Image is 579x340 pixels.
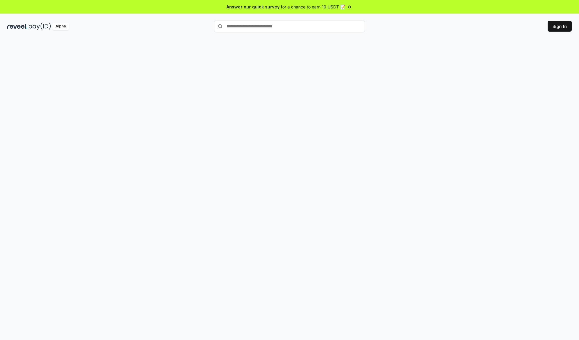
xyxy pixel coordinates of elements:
div: Alpha [52,23,69,30]
img: pay_id [29,23,51,30]
span: Answer our quick survey [226,4,280,10]
img: reveel_dark [7,23,27,30]
span: for a chance to earn 10 USDT 📝 [281,4,345,10]
button: Sign In [548,21,572,32]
